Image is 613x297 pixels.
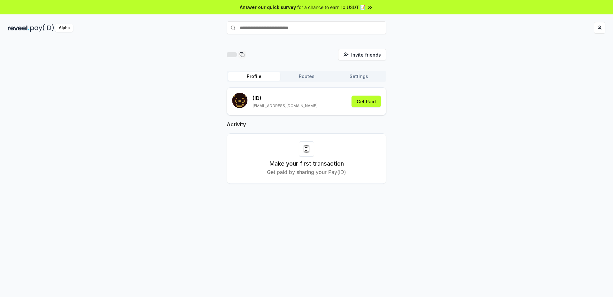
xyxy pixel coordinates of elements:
[269,159,344,168] h3: Make your first transaction
[280,72,333,81] button: Routes
[240,4,296,11] span: Answer our quick survey
[253,94,317,102] p: (ID)
[352,96,381,107] button: Get Paid
[253,103,317,108] p: [EMAIL_ADDRESS][DOMAIN_NAME]
[227,121,386,128] h2: Activity
[30,24,54,32] img: pay_id
[267,168,346,176] p: Get paid by sharing your Pay(ID)
[333,72,385,81] button: Settings
[297,4,366,11] span: for a chance to earn 10 USDT 📝
[8,24,29,32] img: reveel_dark
[338,49,386,60] button: Invite friends
[351,51,381,58] span: Invite friends
[55,24,73,32] div: Alpha
[228,72,280,81] button: Profile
